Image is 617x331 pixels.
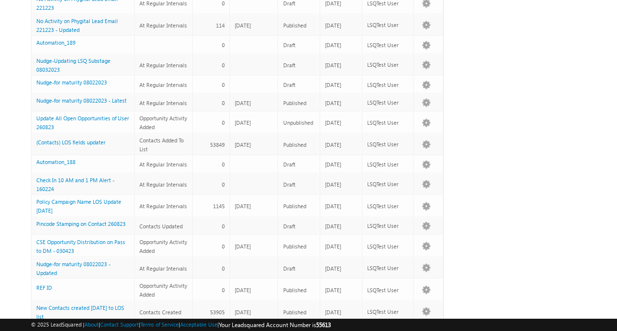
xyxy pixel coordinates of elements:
[367,0,408,6] div: LSQTest User
[325,203,341,209] span: [DATE]
[222,100,225,106] span: 0
[325,243,341,249] span: [DATE]
[367,203,408,209] div: LSQTest User
[139,223,183,229] span: Contacts Updated
[36,177,114,192] a: Check In 10 AM and 1 PM Alert - 160224
[36,115,129,130] a: Update All Open Opportunities of User 260823
[36,39,76,46] a: Automation_189
[222,181,225,188] span: 0
[283,161,295,167] span: Draft
[283,22,306,28] span: Published
[283,62,295,68] span: Draft
[235,141,251,148] span: [DATE]
[325,141,341,148] span: [DATE]
[283,100,306,106] span: Published
[31,320,331,330] span: © 2025 LeadSquared | | | | |
[367,287,408,292] div: LSQTest User
[367,308,408,314] div: LSQTest User
[316,321,331,329] span: 55613
[367,120,408,125] div: LSQTest User
[216,22,225,28] span: 114
[283,203,306,209] span: Published
[36,57,110,73] a: Nudge-Updating LSQ Substage 08032023
[283,82,295,88] span: Draft
[325,82,341,88] span: [DATE]
[36,238,125,253] a: CSE Opportunity Distribution on Pass to DM - 030423
[283,286,306,293] span: Published
[139,115,187,130] span: Opportunity Activity Added
[36,139,106,145] a: (Contacts) LOS fields updater
[139,161,187,167] span: At Regular Intervals
[283,42,295,48] span: Draft
[367,181,408,187] div: LSQTest User
[139,238,187,253] span: Opportunity Activity Added
[222,119,225,126] span: 0
[36,79,107,85] a: Nudge-for maturity 08022023
[139,22,187,28] span: At Regular Intervals
[367,22,408,28] div: LSQTest User
[222,265,225,271] span: 0
[283,223,295,229] span: Draft
[283,243,306,249] span: Published
[139,308,181,315] span: Contacts Created
[140,321,179,328] a: Terms of Service
[222,161,225,167] span: 0
[36,18,118,33] a: No Activity on Phygital Lead Email 221223 - Updated
[139,82,187,88] span: At Regular Intervals
[325,22,341,28] span: [DATE]
[325,100,341,106] span: [DATE]
[100,321,139,328] a: Contact Support
[36,159,76,165] a: Automation_188
[325,223,341,229] span: [DATE]
[367,141,408,147] div: LSQTest User
[325,161,341,167] span: [DATE]
[325,265,341,271] span: [DATE]
[36,97,127,104] a: Nudge-for maturity 08022023 - Latest
[222,286,225,293] span: 0
[139,282,187,297] span: Opportunity Activity Added
[367,243,408,248] div: LSQTest User
[367,265,408,270] div: LSQTest User
[283,308,306,315] span: Published
[235,203,251,209] span: [DATE]
[283,265,295,271] span: Draft
[283,141,306,148] span: Published
[235,119,251,126] span: [DATE]
[213,203,225,209] span: 1145
[325,42,341,48] span: [DATE]
[222,42,225,48] span: 0
[222,223,225,229] span: 0
[222,62,225,68] span: 0
[139,203,187,209] span: At Regular Intervals
[235,243,251,249] span: [DATE]
[235,22,251,28] span: [DATE]
[36,284,52,290] a: REF ID
[210,141,225,148] span: 53849
[367,42,408,48] div: LSQTest User
[36,198,121,214] a: Policy Campaign Name LOS Update [DATE]
[139,100,187,106] span: At Regular Intervals
[283,181,295,188] span: Draft
[139,181,187,188] span: At Regular Intervals
[325,308,341,315] span: [DATE]
[235,286,251,293] span: [DATE]
[222,243,225,249] span: 0
[367,100,408,105] div: LSQTest User
[84,321,99,328] a: About
[325,119,341,126] span: [DATE]
[283,119,313,126] span: Unpublished
[139,62,187,68] span: At Regular Intervals
[325,181,341,188] span: [DATE]
[367,62,408,67] div: LSQTest User
[222,82,225,88] span: 0
[180,321,217,328] a: Acceptable Use
[325,286,341,293] span: [DATE]
[36,260,110,276] a: Nudge-for maturity 08022023 - Updated
[367,82,408,87] div: LSQTest User
[367,162,408,167] div: LSQTest User
[367,223,408,228] div: LSQTest User
[36,304,124,319] a: New Contacts created [DATE] to LOS list
[235,308,251,315] span: [DATE]
[235,100,251,106] span: [DATE]
[325,62,341,68] span: [DATE]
